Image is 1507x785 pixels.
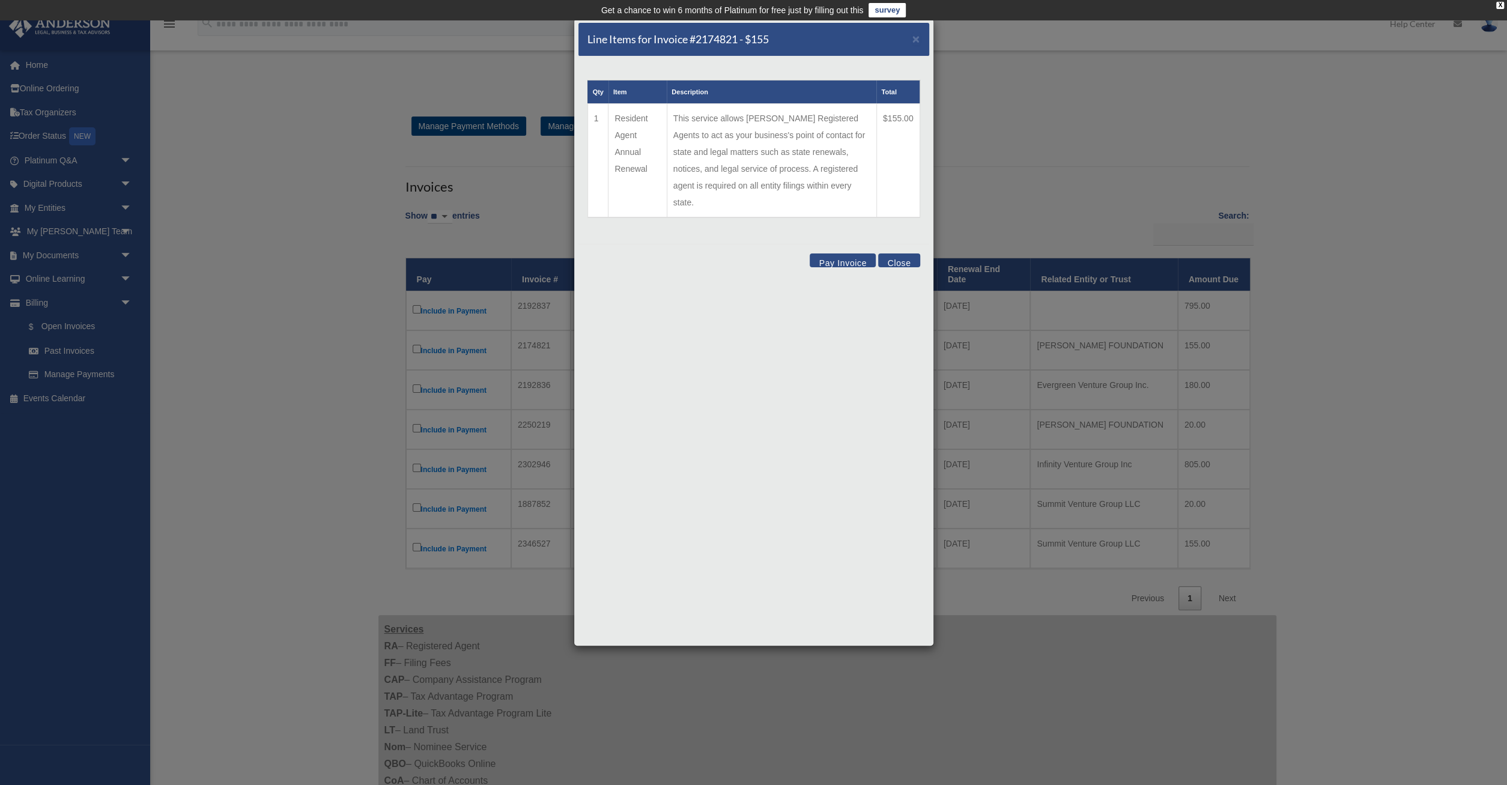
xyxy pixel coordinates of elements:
div: Get a chance to win 6 months of Platinum for free just by filling out this [601,3,864,17]
td: $155.00 [876,104,920,218]
td: This service allows [PERSON_NAME] Registered Agents to act as your business's point of contact fo... [667,104,876,218]
th: Description [667,80,876,104]
span: × [912,32,920,46]
h5: Line Items for Invoice #2174821 - $155 [587,32,769,47]
a: survey [869,3,906,17]
th: Qty [587,80,608,104]
button: Close [912,32,920,45]
div: close [1496,2,1504,9]
th: Item [608,80,667,104]
th: Total [876,80,920,104]
button: Pay Invoice [810,253,876,267]
td: 1 [587,104,608,218]
td: Resident Agent Annual Renewal [608,104,667,218]
button: Close [878,253,920,267]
